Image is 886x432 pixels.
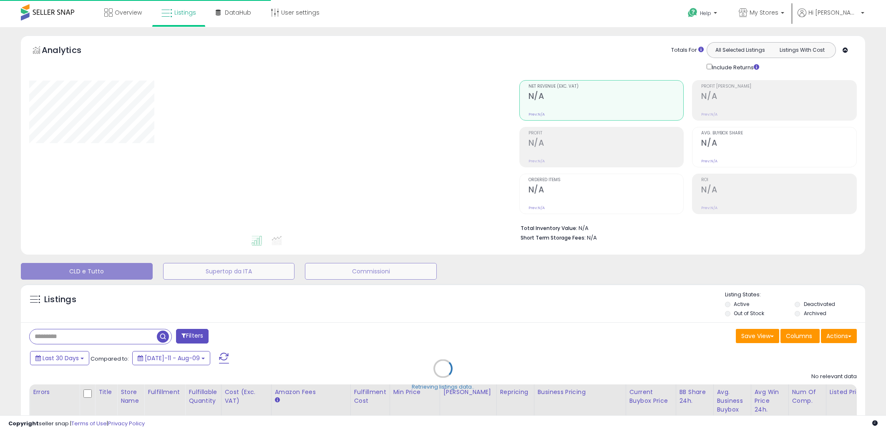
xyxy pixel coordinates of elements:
h2: N/A [701,91,856,103]
h5: Analytics [42,44,98,58]
b: Short Term Storage Fees: [521,234,586,241]
h2: N/A [701,138,856,149]
small: Prev: N/A [529,159,545,164]
span: My Stores [750,8,778,17]
a: Hi [PERSON_NAME] [798,8,864,27]
h2: N/A [529,138,684,149]
button: Commissioni [305,263,437,280]
i: Get Help [687,8,698,18]
span: Overview [115,8,142,17]
span: ROI [701,178,856,182]
small: Prev: N/A [529,112,545,117]
button: All Selected Listings [709,45,771,56]
h2: N/A [529,91,684,103]
span: Profit [529,131,684,136]
span: Ordered Items [529,178,684,182]
div: Retrieving listings data.. [412,383,474,391]
li: N/A [521,222,851,232]
small: Prev: N/A [701,112,717,117]
a: Help [681,1,725,27]
span: Hi [PERSON_NAME] [808,8,858,17]
button: Supertop da ITA [163,263,295,280]
button: CLD e Tutto [21,263,153,280]
span: Profit [PERSON_NAME] [701,84,856,89]
small: Prev: N/A [701,205,717,210]
span: Net Revenue (Exc. VAT) [529,84,684,89]
button: Listings With Cost [771,45,833,56]
span: Avg. Buybox Share [701,131,856,136]
span: Help [700,10,711,17]
b: Total Inventory Value: [521,225,577,232]
div: Include Returns [700,62,769,72]
div: seller snap | | [8,420,145,428]
small: Prev: N/A [529,205,545,210]
small: Prev: N/A [701,159,717,164]
strong: Copyright [8,419,39,427]
h2: N/A [701,185,856,196]
span: Listings [174,8,196,17]
h2: N/A [529,185,684,196]
span: DataHub [225,8,251,17]
span: N/A [587,234,597,242]
div: Totals For [671,46,704,54]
